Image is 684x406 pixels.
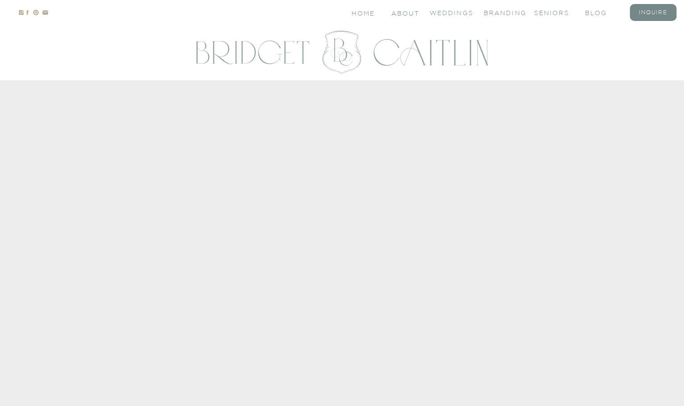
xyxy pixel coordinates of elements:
[534,8,570,16] a: seniors
[585,8,621,16] a: blog
[484,8,519,16] a: branding
[391,9,418,17] a: About
[430,8,465,16] a: Weddings
[352,9,376,17] a: Home
[635,8,671,16] a: inquire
